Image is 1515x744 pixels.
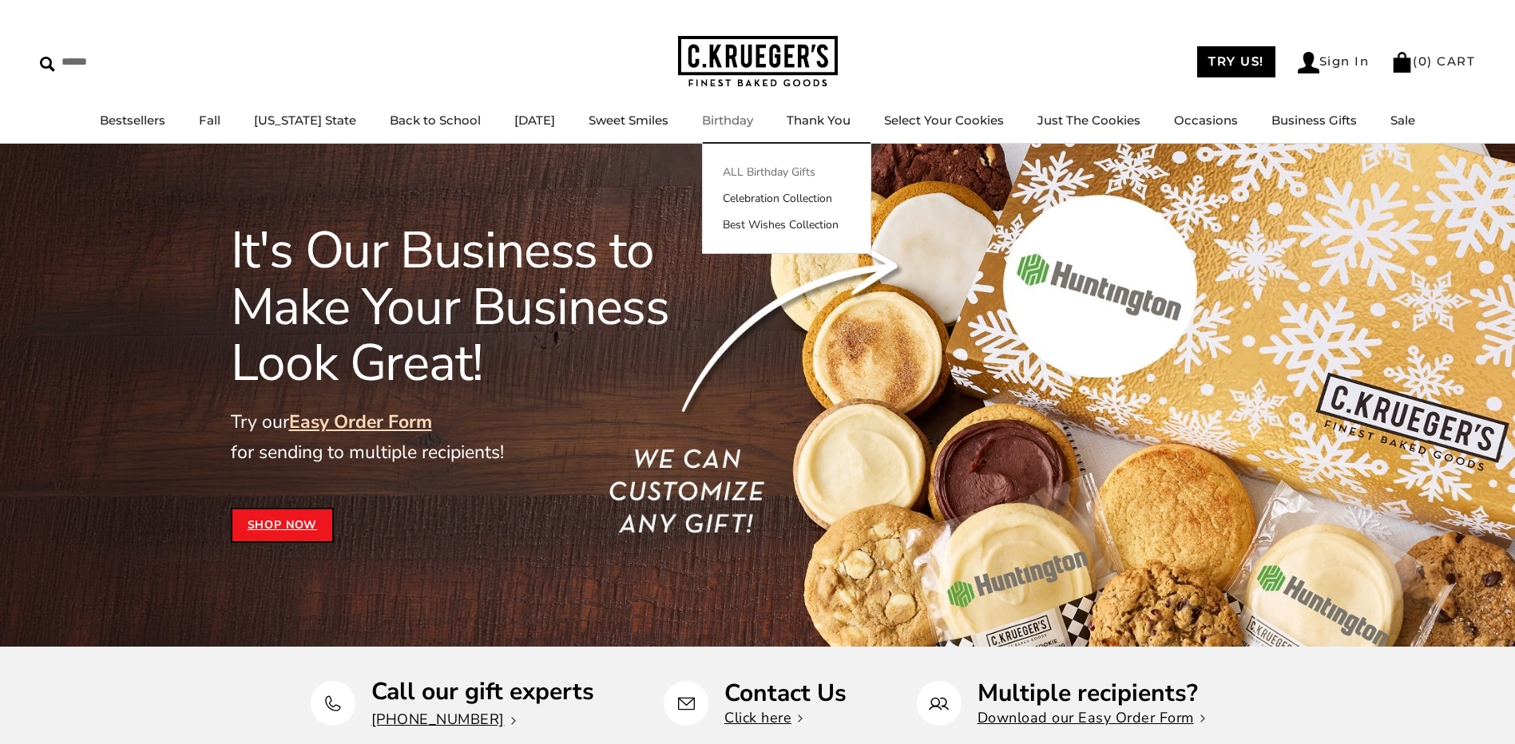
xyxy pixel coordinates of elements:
[231,407,739,468] p: Try our for sending to multiple recipients!
[1197,46,1275,77] a: TRY US!
[676,694,696,714] img: Contact Us
[703,164,871,180] a: ALL Birthday Gifts
[371,679,594,704] p: Call our gift experts
[1391,52,1413,73] img: Bag
[589,113,668,128] a: Sweet Smiles
[231,223,739,391] h1: It's Our Business to Make Your Business Look Great!
[40,49,230,74] input: Search
[1174,113,1238,128] a: Occasions
[323,694,343,714] img: Call our gift experts
[289,410,432,434] a: Easy Order Form
[1418,53,1428,69] span: 0
[787,113,851,128] a: Thank You
[1298,52,1370,73] a: Sign In
[390,113,481,128] a: Back to School
[703,216,871,233] a: Best Wishes Collection
[724,681,847,706] p: Contact Us
[1271,113,1357,128] a: Business Gifts
[724,708,803,727] a: Click here
[884,113,1004,128] a: Select Your Cookies
[702,113,753,128] a: Birthday
[703,190,871,207] a: Celebration Collection
[1298,52,1319,73] img: Account
[100,113,165,128] a: Bestsellers
[514,113,555,128] a: [DATE]
[978,708,1205,727] a: Download our Easy Order Form
[929,694,949,714] img: Multiple recipients?
[978,681,1205,706] p: Multiple recipients?
[1037,113,1140,128] a: Just The Cookies
[1390,113,1415,128] a: Sale
[40,57,55,72] img: Search
[231,508,335,543] a: Shop Now
[254,113,356,128] a: [US_STATE] State
[678,36,838,88] img: C.KRUEGER'S
[371,710,516,729] a: [PHONE_NUMBER]
[1391,53,1475,69] a: (0) CART
[199,113,220,128] a: Fall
